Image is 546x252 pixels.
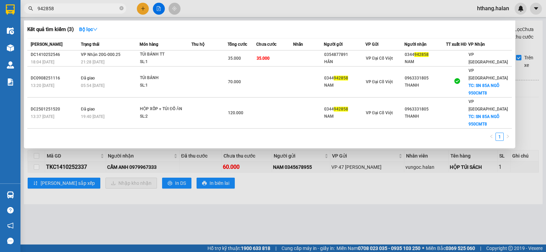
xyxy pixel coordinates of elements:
[7,78,14,86] img: solution-icon
[31,42,62,47] span: [PERSON_NAME]
[496,133,503,140] a: 1
[366,56,393,61] span: VP Đại Cồ Việt
[469,114,499,127] span: TC: SN 85A NGÕ 950CMT8
[7,191,14,198] img: warehouse-icon
[6,4,15,15] img: logo-vxr
[257,56,270,61] span: 35.000
[93,27,98,32] span: down
[504,133,512,141] button: right
[469,99,508,112] span: VP [GEOGRAPHIC_DATA]
[504,133,512,141] li: Next Page
[81,60,104,64] span: 21:28 [DATE]
[7,27,14,34] img: warehouse-icon
[405,113,446,120] div: THANH
[405,82,446,89] div: THANH
[324,51,365,58] div: 0354877891
[140,82,191,89] div: SL: 1
[140,105,191,113] div: HỘP XỐP + TÚI ĐỒ ĂN
[469,52,508,64] span: VP [GEOGRAPHIC_DATA]
[31,114,54,119] span: 13:37 [DATE]
[79,27,98,32] strong: Bộ lọc
[228,42,247,47] span: Tổng cước
[487,133,495,141] li: Previous Page
[334,107,348,112] span: 942858
[31,60,54,64] span: 18:04 [DATE]
[28,6,33,11] span: search
[140,74,191,82] div: TÚI BÁNH
[81,52,120,57] span: VP Nhận 20G-000.25
[414,52,429,57] span: 942858
[81,76,95,80] span: Đã giao
[81,107,95,112] span: Đã giao
[487,133,495,141] button: left
[31,75,79,82] div: DC0908251116
[119,6,124,10] span: close-circle
[469,68,508,80] span: VP [GEOGRAPHIC_DATA]
[140,58,191,66] div: SL: 1
[7,238,14,244] span: message
[7,222,14,229] span: notification
[7,44,14,51] img: warehouse-icon
[140,113,191,120] div: SL: 2
[293,42,303,47] span: Nhãn
[74,24,103,35] button: Bộ lọcdown
[469,83,499,95] span: TC: SN 85A NGÕ 950CMT8
[404,42,427,47] span: Người nhận
[468,42,485,47] span: VP Nhận
[256,42,276,47] span: Chưa cước
[405,58,446,65] div: NAM
[324,113,365,120] div: NAM
[506,134,510,138] span: right
[31,51,79,58] div: DC1410252546
[81,42,99,47] span: Trạng thái
[324,82,365,89] div: NAM
[228,79,241,84] span: 70.000
[7,61,14,69] img: warehouse-icon
[324,75,365,82] div: 0344
[27,26,74,33] h3: Kết quả tìm kiếm ( 3 )
[81,114,104,119] span: 19:40 [DATE]
[405,75,446,82] div: 0963331805
[366,79,393,84] span: VP Đại Cồ Việt
[324,58,365,65] div: HÂN
[31,83,54,88] span: 13:20 [DATE]
[489,134,493,138] span: left
[140,51,191,58] div: TÚI BÁNH TT
[324,106,365,113] div: 0344
[38,5,118,12] input: Tìm tên, số ĐT hoặc mã đơn
[191,42,204,47] span: Thu hộ
[7,207,14,213] span: question-circle
[140,42,158,47] span: Món hàng
[405,51,446,58] div: 0344
[81,83,104,88] span: 05:54 [DATE]
[334,76,348,80] span: 942858
[324,42,343,47] span: Người gửi
[366,110,393,115] span: VP Đại Cồ Việt
[31,106,79,113] div: DC2501251520
[446,42,467,47] span: TT xuất HĐ
[119,5,124,12] span: close-circle
[405,106,446,113] div: 0963331805
[228,110,243,115] span: 120.000
[365,42,378,47] span: VP Gửi
[228,56,241,61] span: 35.000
